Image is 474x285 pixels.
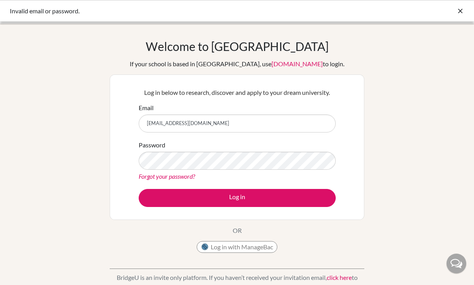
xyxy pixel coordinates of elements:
h1: Welcome to [GEOGRAPHIC_DATA] [146,39,329,53]
label: Email [139,103,154,113]
label: Password [139,140,165,150]
a: click here [327,274,352,281]
button: Log in [139,189,336,207]
p: Log in below to research, discover and apply to your dream university. [139,88,336,97]
div: If your school is based in [GEOGRAPHIC_DATA], use to login. [130,59,344,69]
div: Invalid email or password. [10,6,347,16]
a: Forgot your password? [139,172,195,180]
p: OR [233,226,242,235]
span: ヘルプ [18,5,37,13]
a: [DOMAIN_NAME] [271,60,323,67]
button: Log in with ManageBac [197,241,277,253]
